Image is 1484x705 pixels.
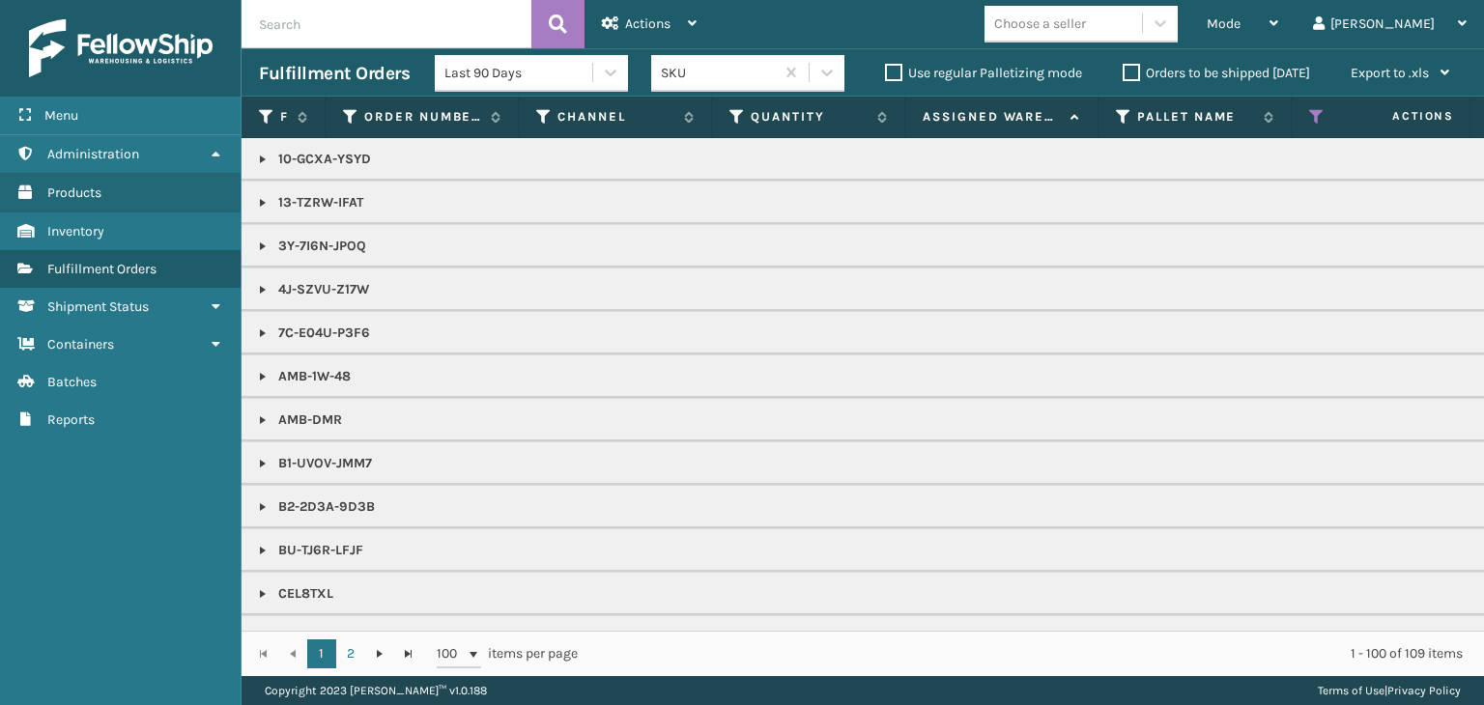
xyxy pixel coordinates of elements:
span: Products [47,184,101,201]
img: logo [29,19,213,77]
label: Orders to be shipped [DATE] [1123,65,1310,81]
label: Pallet Name [1137,108,1254,126]
div: SKU [661,63,776,83]
label: Use regular Palletizing mode [885,65,1082,81]
span: Reports [47,411,95,428]
p: Copyright 2023 [PERSON_NAME]™ v 1.0.188 [265,676,487,705]
div: Last 90 Days [444,63,594,83]
label: Order Number [364,108,481,126]
span: Go to the next page [372,646,387,662]
label: Fulfillment Order Id [280,108,288,126]
a: Go to the next page [365,639,394,668]
span: Go to the last page [401,646,416,662]
div: | [1318,676,1461,705]
span: items per page [437,639,578,668]
a: Terms of Use [1318,684,1384,697]
a: Go to the last page [394,639,423,668]
a: 2 [336,639,365,668]
a: 1 [307,639,336,668]
span: Fulfillment Orders [47,261,157,277]
span: Mode [1207,15,1241,32]
div: 1 - 100 of 109 items [605,644,1463,663]
div: Choose a seller [994,14,1086,34]
span: Actions [625,15,671,32]
a: Privacy Policy [1387,684,1461,697]
label: Quantity [751,108,868,126]
span: Inventory [47,223,104,240]
h3: Fulfillment Orders [259,62,410,85]
span: Administration [47,146,139,162]
span: Export to .xls [1351,65,1429,81]
label: Channel [557,108,674,126]
span: 100 [437,644,466,663]
span: Shipment Status [47,298,149,315]
span: Containers [47,336,114,352]
span: Menu [44,107,78,124]
span: Batches [47,374,97,390]
span: Actions [1331,100,1466,132]
label: Assigned Warehouse [923,108,1061,126]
